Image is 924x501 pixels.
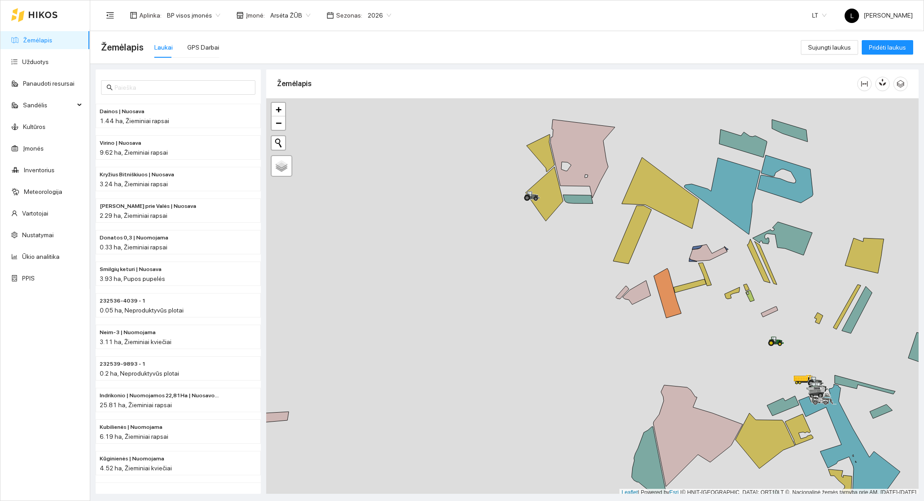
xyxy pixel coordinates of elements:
a: Kultūros [23,123,46,130]
span: 4.52 ha, Žieminiai kviečiai [100,464,172,472]
a: Užduotys [22,58,49,65]
button: column-width [857,77,872,91]
button: Initiate a new search [272,136,285,150]
span: 0.2 ha, Neproduktyvūs plotai [100,370,179,377]
span: 0.05 ha, Neproduktyvūs plotai [100,307,184,314]
span: LT [812,9,827,22]
button: Sujungti laukus [801,40,858,55]
span: Žemėlapis [101,40,143,55]
a: Layers [272,156,291,176]
a: Nustatymai [22,231,54,239]
a: Panaudoti resursai [23,80,74,87]
div: | Powered by © HNIT-[GEOGRAPHIC_DATA]; ORT10LT ©, Nacionalinė žemės tarnyba prie AM, [DATE]-[DATE] [619,489,919,496]
span: Sezonas : [336,10,362,20]
span: Rolando prie Valės | Nuosava [100,202,196,211]
a: Zoom out [272,116,285,130]
span: − [276,117,282,129]
span: Virino | Nuosava [100,139,141,147]
span: 25.81 ha, Žieminiai rapsai [100,401,172,409]
span: 2026 [368,9,391,22]
span: Arsėta ŽŪB [270,9,310,22]
span: Kubilienės | Nuomojama [100,423,162,432]
span: Kryžius Bitniškiuos | Nuosava [100,170,174,179]
span: 3.24 ha, Žieminiai rapsai [100,180,168,188]
div: GPS Darbai [187,42,219,52]
span: Smilgių keturi | Nuosava [100,265,162,274]
span: calendar [327,12,334,19]
span: L [850,9,854,23]
span: 2.29 ha, Žieminiai rapsai [100,212,167,219]
span: menu-fold [106,11,114,19]
input: Paieška [115,83,250,92]
a: Zoom in [272,103,285,116]
span: Dainos | Nuosava [100,107,144,116]
span: Aplinka : [139,10,162,20]
span: Kūginienės | Nuomojama [100,455,164,463]
a: Inventorius [24,166,55,174]
span: Neim-3 | Nuomojama [100,328,156,337]
span: search [106,84,113,91]
span: layout [130,12,137,19]
span: Įmonė : [246,10,265,20]
a: Meteorologija [24,188,62,195]
span: Donatos 0,3 | Nuomojama [100,234,168,242]
a: Vartotojai [22,210,48,217]
span: + [276,104,282,115]
span: Pridėti laukus [869,42,906,52]
span: Sujungti laukus [808,42,851,52]
a: Leaflet [622,489,638,496]
a: Sujungti laukus [801,44,858,51]
button: menu-fold [101,6,119,24]
span: 232539-9893 - 1 [100,360,146,368]
div: Žemėlapis [277,71,857,97]
span: | [680,489,682,496]
div: Laukai [154,42,173,52]
span: 3.11 ha, Žieminiai kviečiai [100,338,171,345]
span: 6.19 ha, Žieminiai rapsai [100,433,168,440]
a: Įmonės [23,145,44,152]
a: Pridėti laukus [862,44,913,51]
span: 3.93 ha, Pupos pupelės [100,275,165,282]
span: 1.44 ha, Žieminiai rapsai [100,117,169,124]
button: Pridėti laukus [862,40,913,55]
span: Sandėlis [23,96,74,114]
a: Ūkio analitika [22,253,60,260]
a: Žemėlapis [23,37,52,44]
span: 232536-4039 - 1 [100,297,146,305]
span: [PERSON_NAME] [845,12,913,19]
a: PPIS [22,275,35,282]
span: 0.33 ha, Žieminiai rapsai [100,244,167,251]
span: shop [236,12,244,19]
a: Esri [670,489,679,496]
span: 9.62 ha, Žieminiai rapsai [100,149,168,156]
span: BP visos įmonės [167,9,220,22]
span: Indrikonio | Nuomojamos 22,81Ha | Nuosavos 3,00 Ha [100,391,221,400]
span: column-width [858,80,871,87]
